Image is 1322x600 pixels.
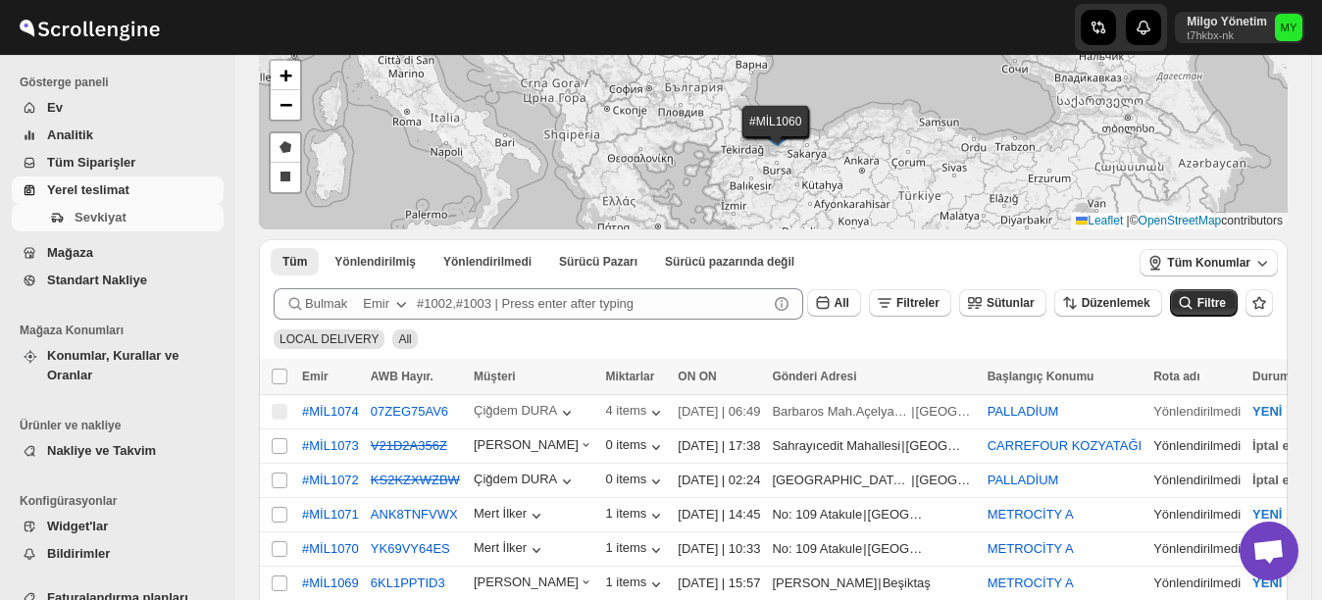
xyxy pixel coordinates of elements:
text: MY [1281,22,1297,33]
span: Gösterge paneli [20,75,226,90]
a: OpenStreetMap [1139,214,1222,227]
button: Widget'lar [12,513,224,540]
span: Durum [1252,370,1291,383]
button: #MİL1072 [302,473,359,487]
div: Açık sohbet [1240,522,1298,580]
button: All [807,289,861,317]
button: PALLADİUM [988,473,1059,487]
button: YENİ [1241,396,1315,427]
div: Yönlendirilmedi [1153,574,1241,593]
a: Zoom in [271,61,300,90]
span: Widget'lar [47,519,108,533]
span: Filtre [1197,296,1226,310]
span: LOCAL DELIVERY [280,332,379,346]
button: 1 items [605,506,666,525]
div: [GEOGRAPHIC_DATA] [868,505,928,525]
span: Rota adı [1153,370,1199,383]
span: Ürünler ve nakliye [20,418,226,433]
button: Mert İlker [474,540,546,560]
button: CARREFOUR KOZYATAĞI [988,438,1142,453]
span: Tüm [282,254,307,270]
div: Yönlendirilmedi [1153,505,1241,525]
button: Sütunlar [959,289,1046,317]
span: Standart Nakliye [47,273,147,287]
span: YENİ [1252,507,1282,522]
span: Milgo Yönetim [1275,14,1302,41]
div: [GEOGRAPHIC_DATA] Açelya Sokak Ağaoğlu Moontown Sitesi A1-2 Blok D:8 [772,471,910,490]
a: Draw a rectangle [271,163,300,192]
img: Marker [762,122,791,143]
span: Başlangıç Konumu [988,370,1094,383]
button: Çiğdem DURA [474,472,577,491]
button: Tüm Konumlar [1140,249,1278,276]
span: Konumlar, Kurallar ve Oranlar [47,348,178,382]
div: [DATE] | 02:24 [678,471,760,490]
div: Barbaros Mah.Açelya Sokağı Ağaoğlu Moontown Sitesi A1-2 Blok D:8 [772,402,910,422]
span: Ev [47,100,63,115]
div: [GEOGRAPHIC_DATA] [916,471,976,490]
button: 0 items [605,437,666,457]
span: Bildirimler [47,546,110,561]
button: Mert İlker [474,506,546,525]
span: Sütunlar [987,296,1035,310]
span: Müşteri [474,370,516,383]
span: Yönlendirilmiş [334,254,416,270]
div: | [772,471,975,490]
div: Emir [363,294,389,314]
div: [DATE] | 06:49 [678,402,760,422]
button: METROCİTY A [988,541,1074,556]
button: Filtreler [869,289,951,317]
button: #MİL1070 [302,541,359,556]
img: Marker [761,123,790,144]
span: − [280,92,292,117]
div: | [772,539,975,559]
a: Draw a polygon [271,133,300,163]
button: METROCİTY A [988,507,1074,522]
button: All [271,248,319,275]
button: #MİL1069 [302,575,359,590]
p: t7hkbx-nk [1187,29,1267,41]
button: Emir [351,288,423,320]
button: Tüm Siparişler [12,149,224,176]
button: #MİL1074 [302,404,359,419]
img: ScrollEngine [16,3,163,52]
button: 1 items [605,540,666,560]
div: © contributors [1071,213,1288,229]
span: All [398,332,411,346]
button: Düzenlemek [1054,289,1162,317]
button: METROCİTY A [988,575,1074,590]
button: [PERSON_NAME] [474,437,593,457]
span: ON ON [678,370,716,383]
a: Zoom out [271,90,300,120]
span: | [1127,214,1130,227]
button: 1 items [605,575,666,594]
button: 6KL1PPTID3 [371,575,445,590]
span: YENİ [1252,575,1282,590]
button: Filtre [1170,289,1238,317]
div: [DATE] | 10:33 [678,539,760,559]
div: Çiğdem DURA [474,403,577,423]
button: Ev [12,94,224,122]
span: Sevkiyat [75,210,127,225]
button: KS2KZXWZBW [371,473,460,487]
div: [GEOGRAPHIC_DATA] [868,539,928,559]
button: Bildirimler [12,540,224,568]
div: [DATE] | 14:45 [678,505,760,525]
span: Yerel teslimat [47,182,129,197]
span: YENİ [1252,404,1282,419]
span: AWB Hayır. [371,370,433,383]
span: Düzenlemek [1082,296,1150,310]
button: #MİL1073 [302,438,359,453]
div: No: 109 Atakule [772,539,862,559]
span: Nakliye ve Takvim [47,443,156,458]
button: V21D2A356Z [371,438,447,453]
span: Mağaza Konumları [20,323,226,338]
div: [GEOGRAPHIC_DATA] [916,402,976,422]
